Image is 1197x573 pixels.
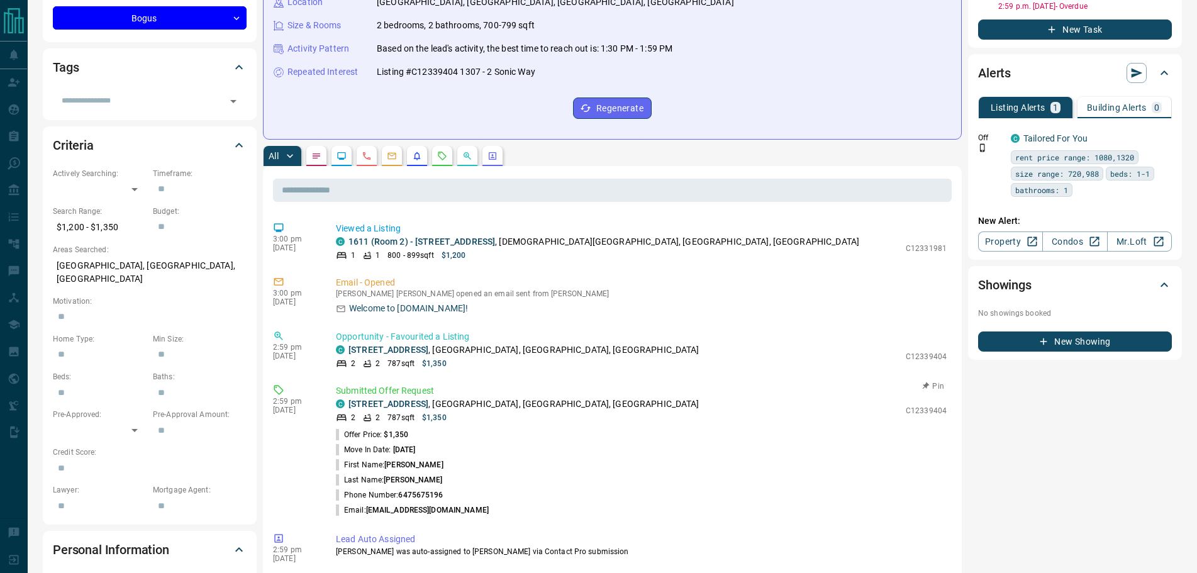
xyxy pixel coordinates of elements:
[336,429,408,440] p: Offer Price:
[387,151,397,161] svg: Emails
[978,270,1172,300] div: Showings
[336,276,947,289] p: Email - Opened
[336,444,415,455] p: Move In Date:
[53,206,147,217] p: Search Range:
[906,405,947,416] p: C12339404
[1053,103,1058,112] p: 1
[287,19,342,32] p: Size & Rooms
[53,296,247,307] p: Motivation:
[366,506,489,515] span: [EMAIL_ADDRESS][DOMAIN_NAME]
[906,351,947,362] p: C12339404
[336,345,345,354] div: condos.ca
[53,409,147,420] p: Pre-Approved:
[336,222,947,235] p: Viewed a Listing
[53,540,169,560] h2: Personal Information
[376,358,380,369] p: 2
[336,474,443,486] p: Last Name:
[273,352,317,360] p: [DATE]
[351,358,355,369] p: 2
[348,235,859,248] p: , [DEMOGRAPHIC_DATA][GEOGRAPHIC_DATA], [GEOGRAPHIC_DATA], [GEOGRAPHIC_DATA]
[273,298,317,306] p: [DATE]
[422,358,447,369] p: $1,350
[978,331,1172,352] button: New Showing
[153,409,247,420] p: Pre-Approval Amount:
[53,130,247,160] div: Criteria
[978,275,1032,295] h2: Showings
[336,489,443,501] p: Phone Number:
[348,399,428,409] a: [STREET_ADDRESS]
[376,250,380,261] p: 1
[336,399,345,408] div: condos.ca
[1154,103,1159,112] p: 0
[53,371,147,382] p: Beds:
[287,42,349,55] p: Activity Pattern
[273,397,317,406] p: 2:59 pm
[422,412,447,423] p: $1,350
[273,554,317,563] p: [DATE]
[978,231,1043,252] a: Property
[915,381,952,392] button: Pin
[978,214,1172,228] p: New Alert:
[53,244,247,255] p: Areas Searched:
[376,412,380,423] p: 2
[53,52,247,82] div: Tags
[336,384,947,398] p: Submitted Offer Request
[412,151,422,161] svg: Listing Alerts
[273,343,317,352] p: 2:59 pm
[348,345,428,355] a: [STREET_ADDRESS]
[978,308,1172,319] p: No showings booked
[336,330,947,343] p: Opportunity - Favourited a Listing
[273,545,317,554] p: 2:59 pm
[53,168,147,179] p: Actively Searching:
[336,289,947,298] p: [PERSON_NAME] [PERSON_NAME] opened an email sent from [PERSON_NAME]
[153,371,247,382] p: Baths:
[153,484,247,496] p: Mortgage Agent:
[1042,231,1107,252] a: Condos
[978,58,1172,88] div: Alerts
[53,333,147,345] p: Home Type:
[384,476,442,484] span: [PERSON_NAME]
[153,168,247,179] p: Timeframe:
[377,19,535,32] p: 2 bedrooms, 2 bathrooms, 700-799 sqft
[387,250,433,261] p: 800 - 899 sqft
[287,65,358,79] p: Repeated Interest
[53,484,147,496] p: Lawyer:
[978,132,1003,143] p: Off
[269,152,279,160] p: All
[273,406,317,414] p: [DATE]
[311,151,321,161] svg: Notes
[1107,231,1172,252] a: Mr.Loft
[1015,184,1068,196] span: bathrooms: 1
[351,250,355,261] p: 1
[978,143,987,152] svg: Push Notification Only
[53,447,247,458] p: Credit Score:
[53,57,79,77] h2: Tags
[393,445,416,454] span: [DATE]
[362,151,372,161] svg: Calls
[1015,167,1099,180] span: size range: 720,988
[462,151,472,161] svg: Opportunities
[1023,133,1088,143] a: Tailored For You
[273,289,317,298] p: 3:00 pm
[349,302,468,315] p: Welcome to [DOMAIN_NAME]!
[573,97,652,119] button: Regenerate
[387,412,415,423] p: 787 sqft
[273,235,317,243] p: 3:00 pm
[336,533,947,546] p: Lead Auto Assigned
[978,63,1011,83] h2: Alerts
[225,92,242,110] button: Open
[384,430,408,439] span: $1,350
[906,243,947,254] p: C12331981
[53,6,247,30] div: Bogus
[1011,134,1020,143] div: condos.ca
[377,65,535,79] p: Listing #C12339404 1307 - 2 Sonic Way
[1087,103,1147,112] p: Building Alerts
[978,19,1172,40] button: New Task
[348,398,699,411] p: , [GEOGRAPHIC_DATA], [GEOGRAPHIC_DATA], [GEOGRAPHIC_DATA]
[377,42,672,55] p: Based on the lead's activity, the best time to reach out is: 1:30 PM - 1:59 PM
[351,412,355,423] p: 2
[398,491,443,499] span: 6475675196
[53,217,147,238] p: $1,200 - $1,350
[273,243,317,252] p: [DATE]
[437,151,447,161] svg: Requests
